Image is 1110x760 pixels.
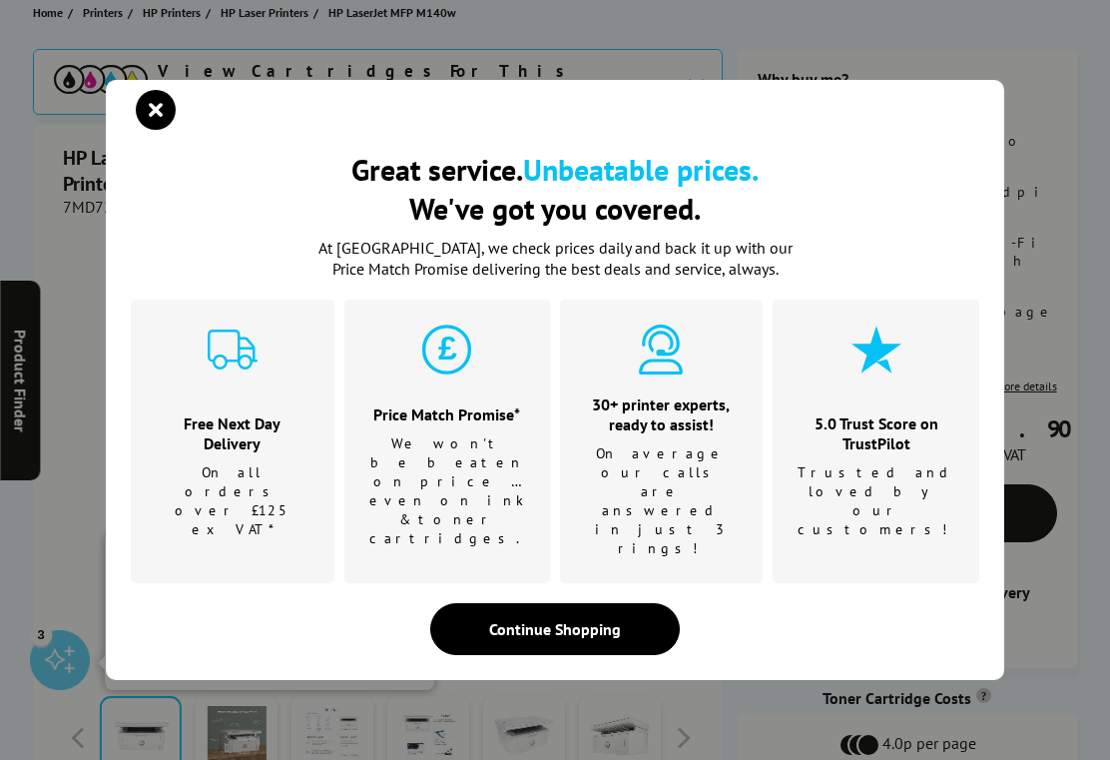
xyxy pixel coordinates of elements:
img: delivery-cyan.svg [208,325,258,375]
p: At [GEOGRAPHIC_DATA], we check prices daily and back it up with our Price Match Promise deliverin... [305,238,805,280]
p: On all orders over £125 ex VAT* [156,463,309,539]
img: expert-cyan.svg [636,325,686,375]
h2: Great service. We've got you covered. [131,150,979,228]
div: Continue Shopping [430,603,680,655]
h3: Free Next Day Delivery [156,413,309,453]
b: Unbeatable prices. [523,150,759,189]
h3: 5.0 Trust Score on TrustPilot [798,413,954,453]
button: close modal [141,95,171,125]
p: Trusted and loved by our customers! [798,463,954,539]
p: We won't be beaten on price …even on ink & toner cartridges. [369,434,525,548]
img: price-promise-cyan.svg [422,325,472,375]
p: On average our calls are answered in just 3 rings! [585,444,739,558]
h3: 30+ printer experts, ready to assist! [585,394,739,434]
img: star-cyan.svg [851,325,901,375]
h3: Price Match Promise* [369,404,525,424]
